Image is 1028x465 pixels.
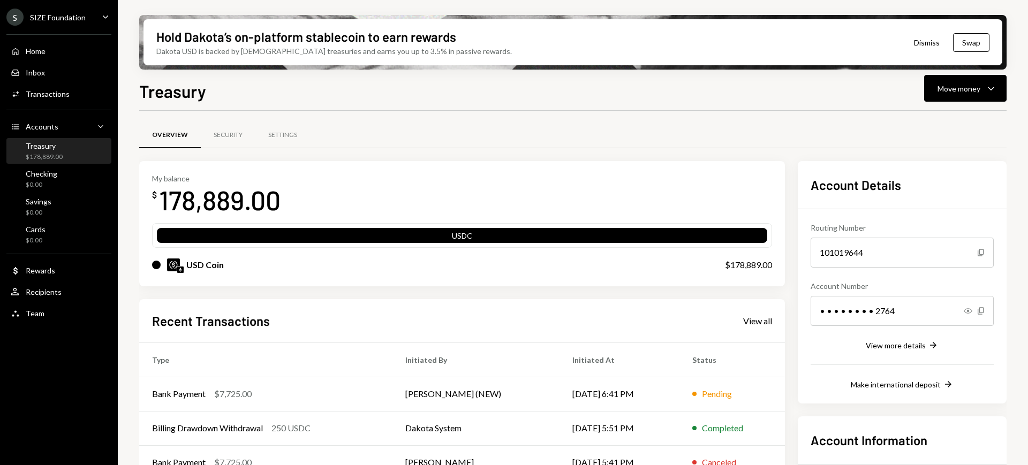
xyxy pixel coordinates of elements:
[152,189,157,200] div: $
[214,387,252,400] div: $7,725.00
[743,316,772,326] div: View all
[156,28,456,45] div: Hold Dakota’s on-platform stablecoin to earn rewards
[866,341,926,350] div: View more details
[811,296,994,326] div: • • • • • • • • 2764
[139,342,392,377] th: Type
[186,258,224,271] div: USD Coin
[6,41,111,60] a: Home
[177,266,184,273] img: ethereum-mainnet
[6,166,111,192] a: Checking$0.00
[26,180,57,189] div: $0.00
[26,169,57,178] div: Checking
[268,131,297,140] div: Settings
[26,122,58,131] div: Accounts
[811,431,994,449] h2: Account Information
[6,282,111,301] a: Recipients
[811,222,994,233] div: Routing Number
[152,131,188,140] div: Overview
[26,208,51,217] div: $0.00
[26,153,63,162] div: $178,889.00
[6,138,111,164] a: Treasury$178,889.00
[152,312,270,330] h2: Recent Transactions
[214,131,243,140] div: Security
[866,340,939,352] button: View more details
[679,342,785,377] th: Status
[6,261,111,280] a: Rewards
[26,225,46,234] div: Cards
[392,377,560,411] td: [PERSON_NAME] (NEW)
[811,176,994,194] h2: Account Details
[811,280,994,292] div: Account Number
[26,287,62,296] div: Recipients
[26,197,51,206] div: Savings
[139,121,201,149] a: Overview
[26,47,46,56] div: Home
[6,84,111,103] a: Transactions
[6,117,111,136] a: Accounts
[152,422,263,434] div: Billing Drawdown Withdrawal
[811,238,994,268] div: 101019644
[392,411,560,445] td: Dakota System
[156,45,512,57] div: Dakota USD is backed by [DEMOGRAPHIC_DATA] treasuries and earns you up to 3.5% in passive rewards.
[255,121,310,149] a: Settings
[560,342,679,377] th: Initiated At
[6,63,111,82] a: Inbox
[725,258,772,271] div: $178,889.00
[560,377,679,411] td: [DATE] 6:41 PM
[6,303,111,323] a: Team
[159,183,281,217] div: 178,889.00
[392,342,560,377] th: Initiated By
[851,380,941,389] div: Make international deposit
[152,174,281,183] div: My balance
[271,422,311,434] div: 250 USDC
[851,379,954,391] button: Make international deposit
[6,194,111,219] a: Savings$0.00
[26,236,46,245] div: $0.00
[6,9,24,26] div: S
[702,387,732,400] div: Pending
[157,230,767,245] div: USDC
[201,121,255,149] a: Security
[901,30,953,55] button: Dismiss
[6,222,111,247] a: Cards$0.00
[26,141,63,150] div: Treasury
[26,68,45,77] div: Inbox
[743,315,772,326] a: View all
[953,33,989,52] button: Swap
[139,80,206,102] h1: Treasury
[30,13,86,22] div: SIZE Foundation
[167,258,180,271] img: USDC
[702,422,743,434] div: Completed
[26,89,70,98] div: Transactions
[560,411,679,445] td: [DATE] 5:51 PM
[26,266,55,275] div: Rewards
[924,75,1007,102] button: Move money
[26,309,44,318] div: Team
[152,387,206,400] div: Bank Payment
[938,83,980,94] div: Move money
